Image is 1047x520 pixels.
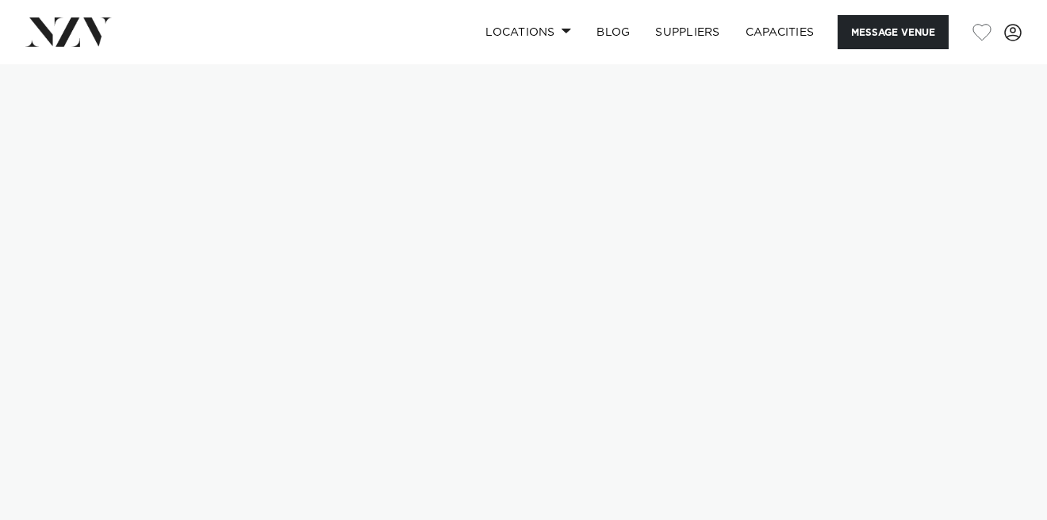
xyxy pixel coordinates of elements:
a: Locations [473,15,584,49]
img: nzv-logo.png [25,17,112,46]
a: SUPPLIERS [642,15,732,49]
a: BLOG [584,15,642,49]
a: Capacities [733,15,827,49]
button: Message Venue [838,15,949,49]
